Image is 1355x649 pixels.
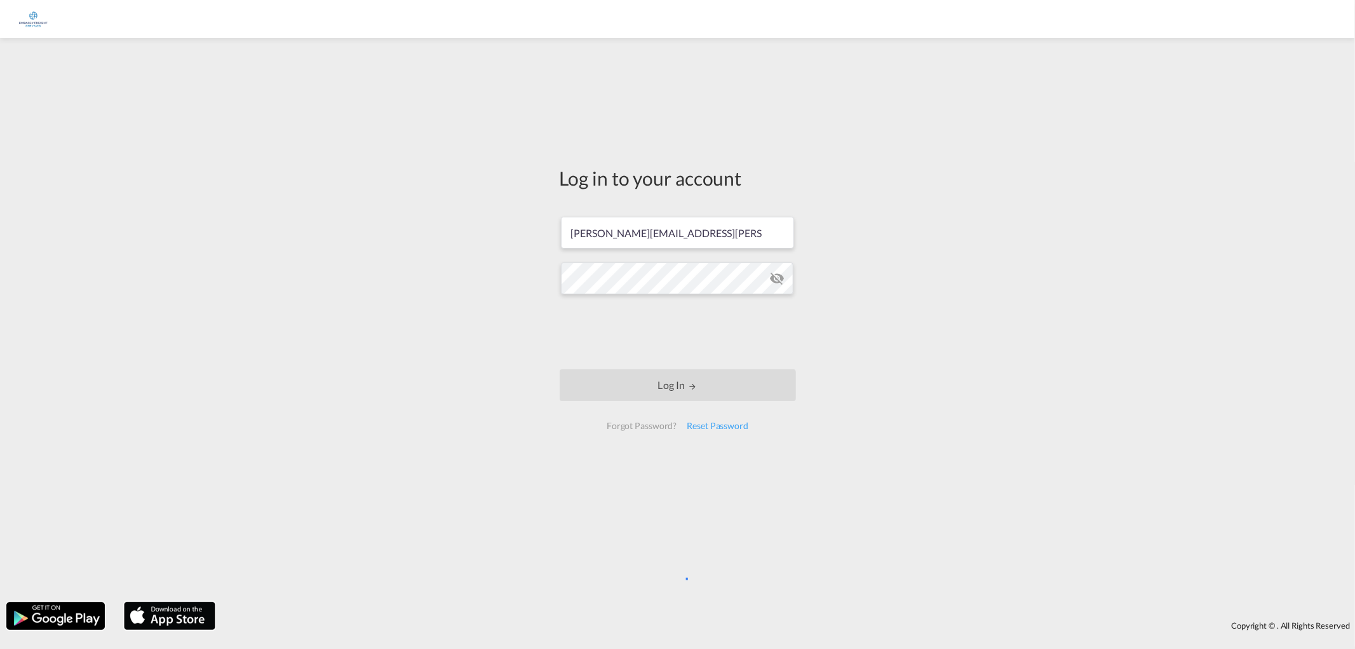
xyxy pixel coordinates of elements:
[769,271,785,286] md-icon: icon-eye-off
[560,165,796,191] div: Log in to your account
[560,369,796,401] button: LOGIN
[682,414,753,437] div: Reset Password
[123,601,217,631] img: apple.png
[581,307,774,357] iframe: reCAPTCHA
[19,5,48,34] img: e1326340b7c511ef854e8d6a806141ad.jpg
[561,217,794,249] input: Enter email/phone number
[222,615,1355,636] div: Copyright © . All Rights Reserved
[602,414,682,437] div: Forgot Password?
[5,601,106,631] img: google.png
